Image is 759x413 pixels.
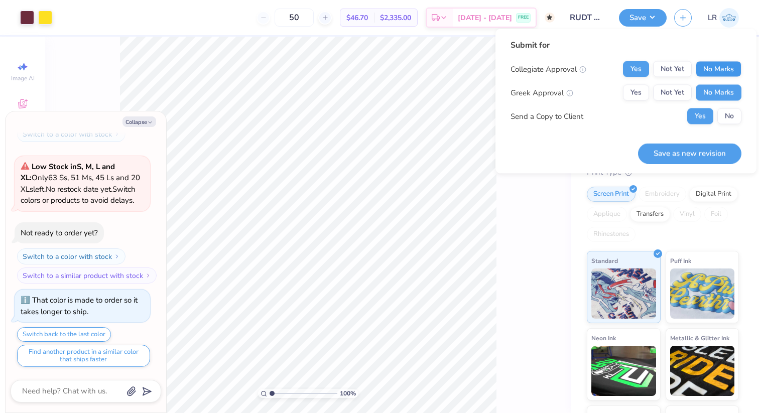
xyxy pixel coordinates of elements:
[114,253,120,259] img: Switch to a color with stock
[46,184,112,194] span: No restock date yet.
[11,74,35,82] span: Image AI
[275,9,314,27] input: – –
[639,187,686,202] div: Embroidery
[21,162,140,206] span: Only 63 Ss, 51 Ms, 45 Ls and 20 XLs left. Switch colors or products to avoid delays.
[511,63,586,75] div: Collegiate Approval
[696,85,741,101] button: No Marks
[17,327,111,342] button: Switch back to the last color
[380,13,411,23] span: $2,335.00
[17,126,125,142] button: Switch to a color with stock
[587,187,636,202] div: Screen Print
[145,272,151,279] img: Switch to a similar product with stock
[518,14,529,21] span: FREE
[673,207,701,222] div: Vinyl
[704,207,728,222] div: Foil
[21,228,98,238] div: Not ready to order yet?
[511,110,583,122] div: Send a Copy to Client
[591,268,656,319] img: Standard
[623,85,649,101] button: Yes
[670,346,735,396] img: Metallic & Glitter Ink
[689,187,738,202] div: Digital Print
[21,295,138,317] div: That color is made to order so it takes longer to ship.
[511,39,741,51] div: Submit for
[21,162,115,183] strong: Low Stock in S, M, L and XL :
[719,8,739,28] img: Lindsey Rawding
[717,108,741,124] button: No
[340,389,356,398] span: 100 %
[638,143,741,164] button: Save as new revision
[17,345,150,367] button: Find another product in a similar color that ships faster
[670,268,735,319] img: Puff Ink
[587,227,636,242] div: Rhinestones
[122,116,156,127] button: Collapse
[591,346,656,396] img: Neon Ink
[591,255,618,266] span: Standard
[687,108,713,124] button: Yes
[708,12,717,24] span: LR
[511,87,573,98] div: Greek Approval
[562,8,611,28] input: Untitled Design
[670,255,691,266] span: Puff Ink
[670,333,729,343] span: Metallic & Glitter Ink
[619,9,667,27] button: Save
[630,207,670,222] div: Transfers
[708,8,739,28] a: LR
[114,131,120,137] img: Switch to a color with stock
[696,61,741,77] button: No Marks
[653,85,692,101] button: Not Yet
[17,248,125,264] button: Switch to a color with stock
[458,13,512,23] span: [DATE] - [DATE]
[346,13,368,23] span: $46.70
[591,333,616,343] span: Neon Ink
[623,61,649,77] button: Yes
[653,61,692,77] button: Not Yet
[17,267,157,284] button: Switch to a similar product with stock
[587,207,627,222] div: Applique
